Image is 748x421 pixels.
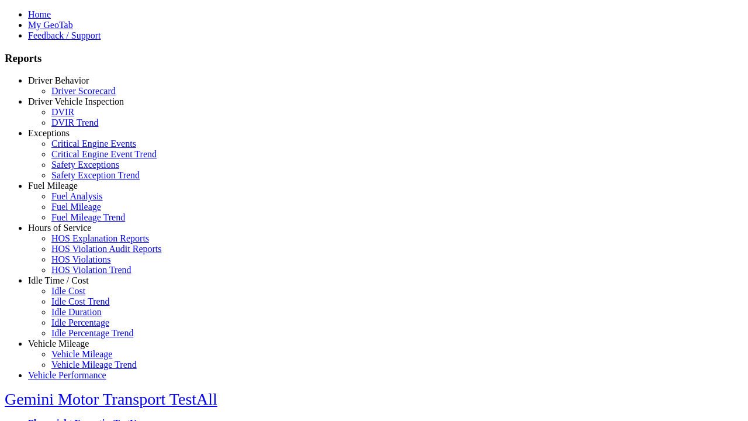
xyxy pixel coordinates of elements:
[51,86,116,96] a: Driver Scorecard
[51,202,101,212] a: Fuel Mileage
[51,296,110,306] a: Idle Cost Trend
[51,160,119,170] a: Safety Exceptions
[51,318,109,327] a: Idle Percentage
[28,275,89,285] a: Idle Time / Cost
[5,390,217,408] a: Gemini Motor Transport TestAll
[51,328,133,338] a: Idle Percentage Trend
[51,349,112,359] a: Vehicle Mileage
[28,30,101,40] a: Feedback / Support
[51,307,102,317] a: Idle Duration
[28,223,91,233] a: Hours of Service
[28,20,73,30] a: My GeoTab
[51,212,125,222] a: Fuel Mileage Trend
[51,139,136,149] a: Critical Engine Events
[28,75,89,85] a: Driver Behavior
[51,118,98,127] a: DVIR Trend
[51,360,137,370] a: Vehicle Mileage Trend
[5,52,743,65] h3: Reports
[51,254,110,264] a: HOS Violations
[51,149,157,159] a: Critical Engine Event Trend
[51,107,74,117] a: DVIR
[51,191,103,201] a: Fuel Analysis
[51,265,131,275] a: HOS Violation Trend
[51,233,149,243] a: HOS Explanation Reports
[28,181,78,191] a: Fuel Mileage
[28,96,124,106] a: Driver Vehicle Inspection
[28,128,70,138] a: Exceptions
[51,244,162,254] a: HOS Violation Audit Reports
[51,286,85,296] a: Idle Cost
[28,339,89,348] a: Vehicle Mileage
[51,170,140,180] a: Safety Exception Trend
[28,370,106,380] a: Vehicle Performance
[28,9,51,19] a: Home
